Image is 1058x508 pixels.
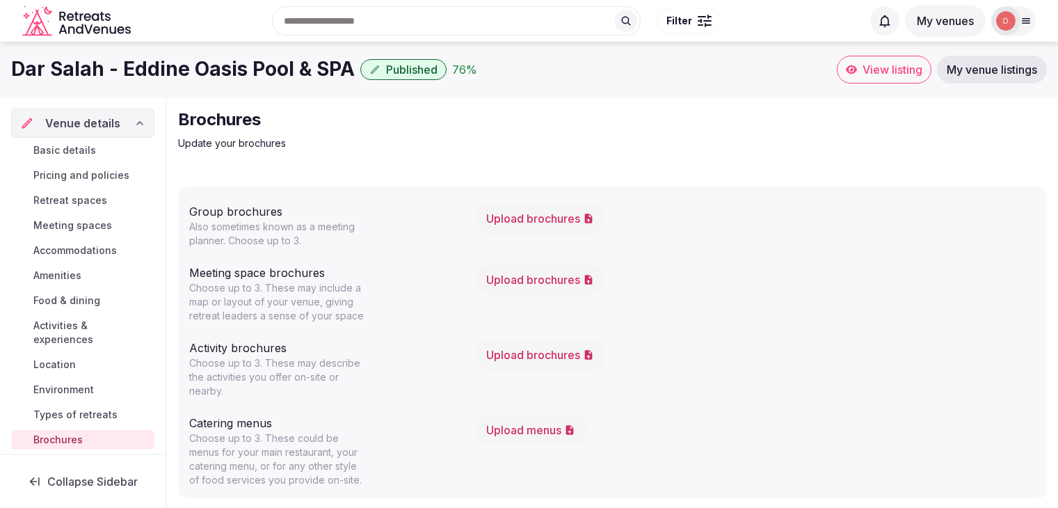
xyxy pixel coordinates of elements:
div: Group brochures [189,198,464,220]
a: Basic details [11,141,154,160]
a: My venues [905,14,986,28]
svg: Retreats and Venues company logo [22,6,134,37]
div: Meeting space brochures [189,259,464,281]
span: Brochures [33,433,83,447]
span: Basic details [33,143,96,157]
p: Choose up to 3. These may describe the activities you offer on-site or nearby. [189,356,367,398]
span: View listing [863,63,922,77]
button: Upload brochures [475,203,605,234]
img: darsalaheddineoasispoolspa [996,11,1016,31]
span: Environment [33,383,94,397]
a: Activities & experiences [11,316,154,349]
a: Amenities [11,266,154,285]
span: Location [33,358,76,372]
span: Pricing and policies [33,168,129,182]
p: Update your brochures [178,136,646,150]
h1: Dar Salah - Eddine Oasis Pool & SPA [11,56,355,83]
a: My venue listings [937,56,1047,84]
a: View listing [837,56,931,84]
span: Venue details [45,115,120,132]
p: Choose up to 3. These may include a map or layout of your venue, giving retreat leaders a sense o... [189,281,367,323]
span: Activities & experiences [33,319,149,347]
div: Activity brochures [189,334,464,356]
div: Catering menus [189,409,464,431]
button: My venues [905,5,986,37]
button: 76% [452,61,477,78]
button: Published [360,59,447,80]
span: Amenities [33,269,81,283]
span: Filter [666,14,692,28]
a: Retreat spaces [11,191,154,210]
a: Food & dining [11,291,154,310]
span: Accommodations [33,244,117,257]
button: Upload brochures [475,340,605,370]
p: Choose up to 3. These could be menus for your main restaurant, your catering menu, or for any oth... [189,431,367,487]
a: Meeting spaces [11,216,154,235]
span: Published [386,63,438,77]
h2: Brochures [178,109,646,131]
span: Types of retreats [33,408,118,422]
button: Upload brochures [475,264,605,295]
div: 76 % [452,61,477,78]
a: Brochures [11,430,154,450]
button: Collapse Sidebar [11,466,154,497]
a: Types of retreats [11,405,154,424]
span: Meeting spaces [33,219,112,232]
button: Filter [657,8,721,34]
a: Accommodations [11,241,154,260]
a: Visit the homepage [22,6,134,37]
a: Environment [11,380,154,399]
a: Location [11,355,154,374]
button: Upload menus [475,415,586,445]
span: Retreat spaces [33,193,107,207]
span: Food & dining [33,294,100,308]
span: My venue listings [947,63,1037,77]
span: Collapse Sidebar [47,475,138,489]
p: Also sometimes known as a meeting planner. Choose up to 3. [189,220,367,248]
a: Pricing and policies [11,166,154,185]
